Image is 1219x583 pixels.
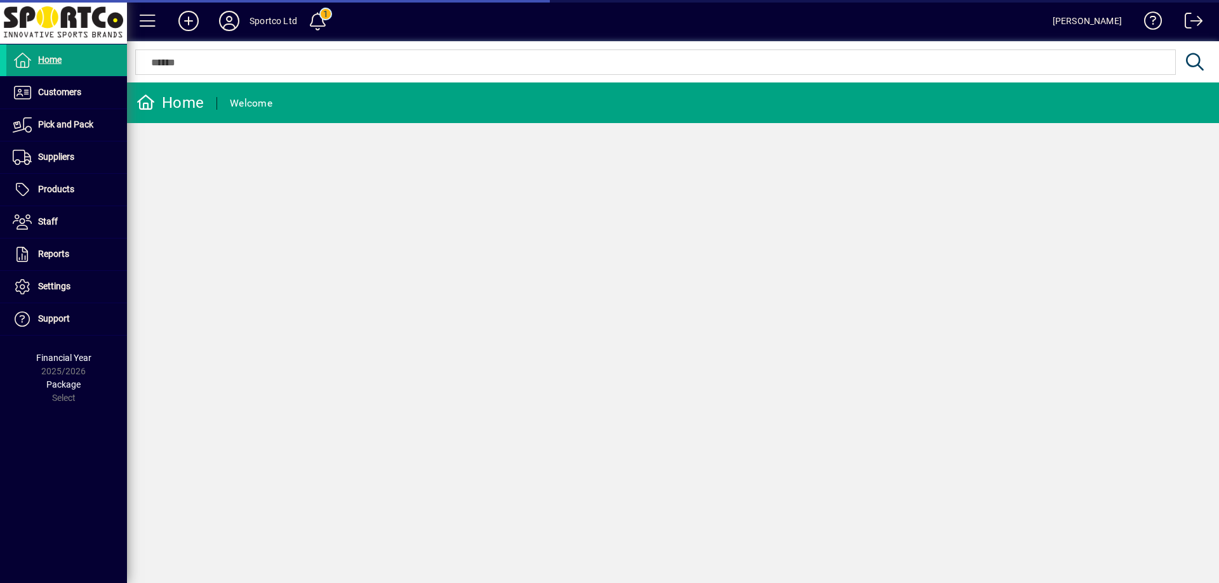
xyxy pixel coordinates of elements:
[38,87,81,97] span: Customers
[6,239,127,270] a: Reports
[209,10,250,32] button: Profile
[6,206,127,238] a: Staff
[1175,3,1203,44] a: Logout
[1053,11,1122,31] div: [PERSON_NAME]
[6,77,127,108] a: Customers
[6,174,127,206] a: Products
[38,119,93,129] span: Pick and Pack
[38,184,74,194] span: Products
[38,55,62,65] span: Home
[38,281,70,291] span: Settings
[6,271,127,303] a: Settings
[38,216,58,226] span: Staff
[38,152,74,162] span: Suppliers
[6,109,127,141] a: Pick and Pack
[6,303,127,335] a: Support
[1135,3,1162,44] a: Knowledge Base
[250,11,297,31] div: Sportco Ltd
[230,93,272,114] div: Welcome
[137,93,204,113] div: Home
[6,141,127,173] a: Suppliers
[168,10,209,32] button: Add
[38,313,70,324] span: Support
[38,249,69,259] span: Reports
[36,353,91,363] span: Financial Year
[46,379,81,390] span: Package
